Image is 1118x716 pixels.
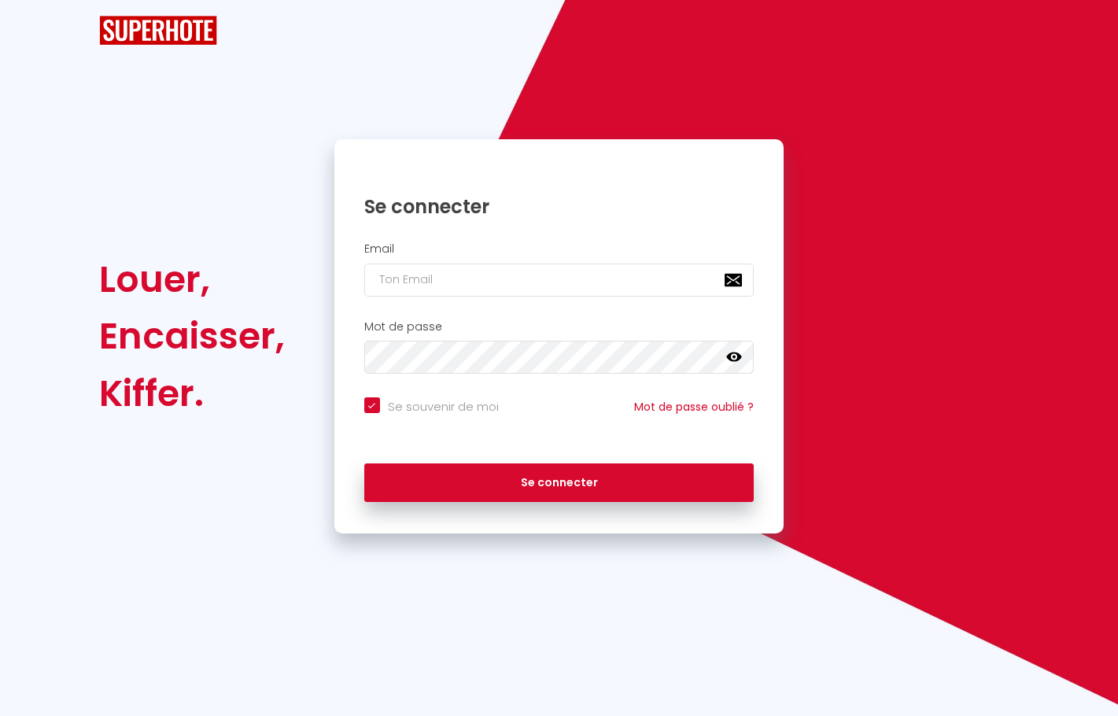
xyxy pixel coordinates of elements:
img: SuperHote logo [99,16,217,45]
div: Louer, [99,251,285,308]
input: Ton Email [364,264,755,297]
h1: Se connecter [364,194,755,219]
div: Encaisser, [99,308,285,364]
div: Kiffer. [99,365,285,422]
a: Mot de passe oublié ? [634,399,754,415]
button: Se connecter [364,463,755,503]
h2: Mot de passe [364,320,755,334]
h2: Email [364,242,755,256]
